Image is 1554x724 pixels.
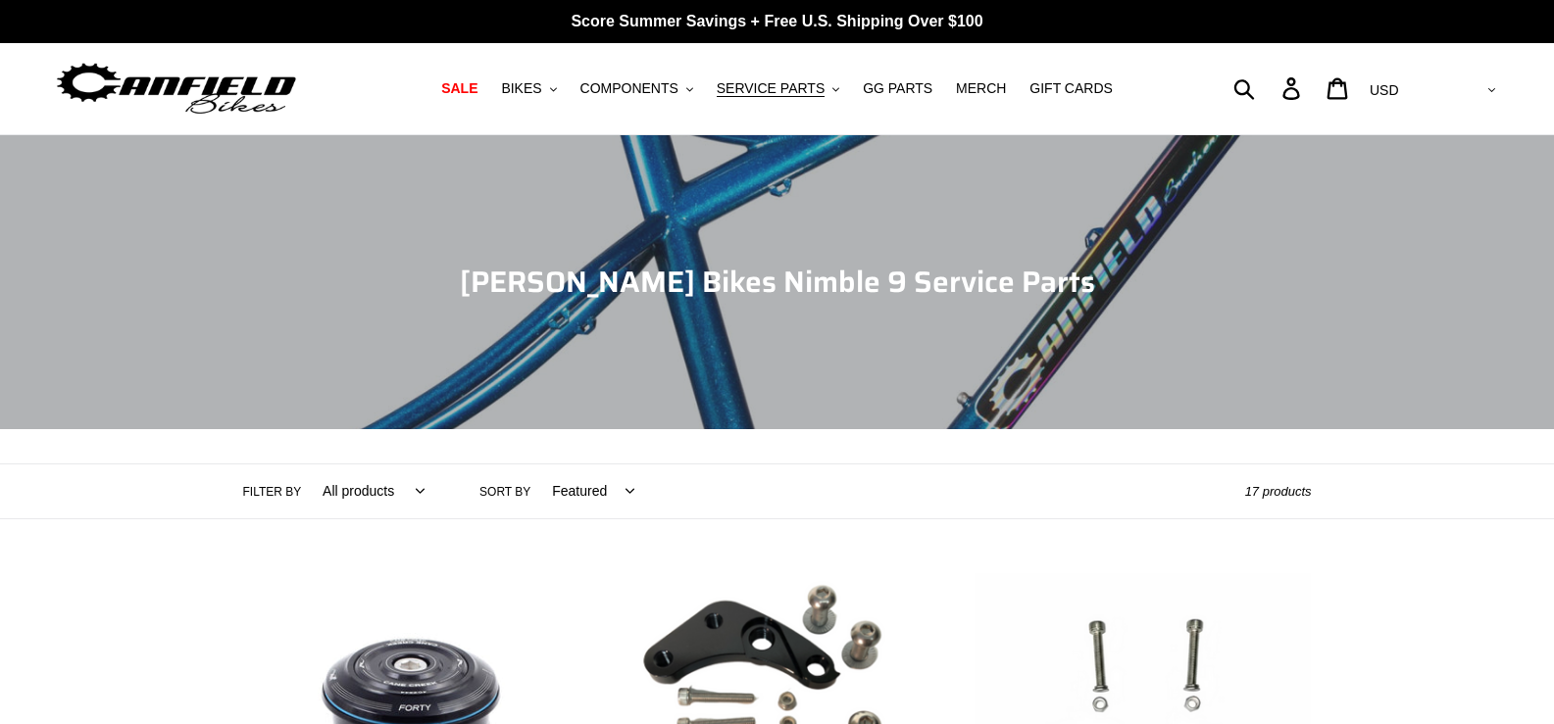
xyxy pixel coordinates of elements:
span: 17 products [1245,484,1312,499]
input: Search [1244,67,1294,110]
a: GG PARTS [853,75,942,102]
span: SALE [441,80,477,97]
button: BIKES [491,75,566,102]
a: MERCH [946,75,1016,102]
span: BIKES [501,80,541,97]
span: COMPONENTS [580,80,678,97]
label: Sort by [479,483,530,501]
a: SALE [431,75,487,102]
span: SERVICE PARTS [717,80,825,97]
label: Filter by [243,483,302,501]
img: Canfield Bikes [54,58,299,120]
span: [PERSON_NAME] Bikes Nimble 9 Service Parts [460,259,1095,305]
button: COMPONENTS [571,75,703,102]
span: GIFT CARDS [1029,80,1113,97]
a: GIFT CARDS [1020,75,1123,102]
span: GG PARTS [863,80,932,97]
span: MERCH [956,80,1006,97]
button: SERVICE PARTS [707,75,849,102]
